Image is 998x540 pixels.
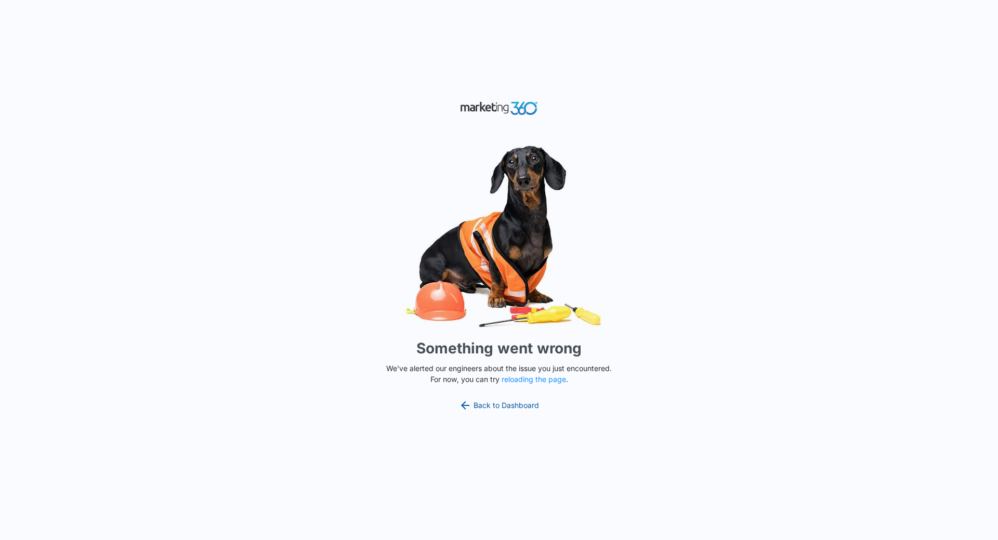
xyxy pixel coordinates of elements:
[343,139,655,333] img: Sad Dog
[459,399,539,412] a: Back to Dashboard
[382,363,616,385] p: We've alerted our engineers about the issue you just encountered. For now, you can try .
[502,375,566,384] button: reloading the page
[416,337,582,359] h1: Something went wrong
[460,99,538,117] img: Marketing 360 Logo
